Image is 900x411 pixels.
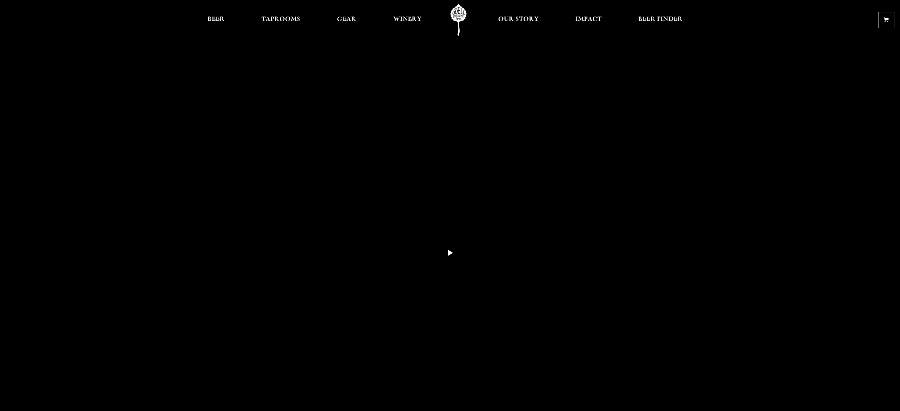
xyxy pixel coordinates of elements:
[393,17,422,22] span: Winery
[638,17,683,22] span: Beer Finder
[634,4,687,36] a: Beer Finder
[261,17,300,22] span: Taprooms
[571,4,606,36] a: Impact
[207,17,225,22] span: Beer
[389,4,426,36] a: Winery
[332,4,361,36] a: Gear
[337,17,356,22] span: Gear
[257,4,305,36] a: Taprooms
[494,4,543,36] a: Our Story
[498,17,539,22] span: Our Story
[575,17,602,22] span: Impact
[445,4,472,36] a: Odell Home
[203,4,229,36] a: Beer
